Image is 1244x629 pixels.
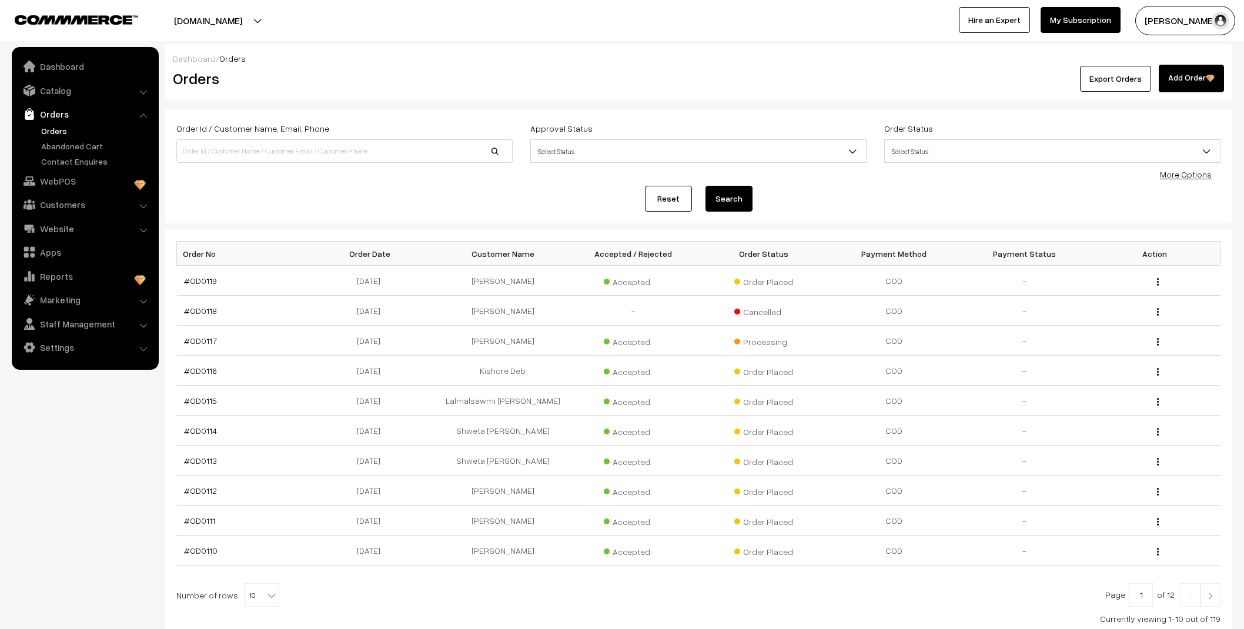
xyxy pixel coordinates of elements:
span: Order Placed [734,453,793,468]
a: #OD0119 [184,276,217,286]
td: - [959,446,1090,476]
span: 10 [244,583,279,607]
td: [DATE] [307,536,437,566]
a: Orders [15,103,155,125]
span: Accepted [604,543,663,558]
td: COD [829,386,959,416]
a: Contact Enquires [38,155,155,168]
a: Reset [645,186,692,212]
span: Accepted [604,333,663,348]
td: - [959,356,1090,386]
label: Order Status [884,122,933,135]
td: - [959,326,1090,356]
div: Currently viewing 1-10 out of 119 [176,613,1220,625]
td: Shweta [PERSON_NAME] [437,416,568,446]
span: Accepted [604,513,663,528]
span: Select Status [885,141,1220,162]
a: Dashboard [173,53,216,63]
th: Order Status [698,242,829,266]
span: 10 [245,584,279,607]
td: [PERSON_NAME] [437,536,568,566]
td: [DATE] [307,506,437,536]
span: Select Status [531,141,866,162]
span: Order Placed [734,393,793,408]
td: [DATE] [307,326,437,356]
th: Action [1090,242,1220,266]
td: - [959,416,1090,446]
a: #OD0111 [184,516,215,526]
span: Processing [734,333,793,348]
span: Order Placed [734,363,793,378]
a: WebPOS [15,170,155,192]
span: Number of rows [176,589,238,601]
span: Orders [219,53,246,63]
a: My Subscription [1041,7,1121,33]
a: Catalog [15,80,155,101]
td: [PERSON_NAME] [437,476,568,506]
span: Order Placed [734,483,793,498]
td: [PERSON_NAME] [437,326,568,356]
img: COMMMERCE [15,15,138,24]
a: Abandoned Cart [38,140,155,152]
a: Apps [15,242,155,263]
img: Left [1185,593,1196,600]
a: #OD0116 [184,366,217,376]
th: Order Date [307,242,437,266]
img: Menu [1157,278,1159,286]
span: Select Status [530,139,867,163]
span: Order Placed [734,423,793,438]
td: [DATE] [307,386,437,416]
th: Order No [177,242,307,266]
button: Export Orders [1080,66,1151,92]
td: [PERSON_NAME] [437,506,568,536]
a: #OD0115 [184,396,217,406]
td: - [959,266,1090,296]
a: Settings [15,337,155,358]
img: Menu [1157,428,1159,436]
div: / [173,52,1224,65]
td: [DATE] [307,296,437,326]
span: Accepted [604,483,663,498]
td: Lalmalsawmi [PERSON_NAME] [437,386,568,416]
td: - [568,296,698,326]
img: Menu [1157,548,1159,556]
input: Order Id / Customer Name / Customer Email / Customer Phone [176,139,513,163]
td: COD [829,536,959,566]
a: Marketing [15,289,155,310]
button: [DOMAIN_NAME] [133,6,283,35]
td: - [959,386,1090,416]
th: Payment Status [959,242,1090,266]
a: More Options [1160,169,1212,179]
span: Order Placed [734,543,793,558]
td: COD [829,296,959,326]
a: #OD0110 [184,546,218,556]
a: Reports [15,266,155,287]
td: COD [829,326,959,356]
span: Cancelled [734,303,793,318]
a: #OD0112 [184,486,217,496]
a: #OD0114 [184,426,217,436]
img: Menu [1157,488,1159,496]
td: COD [829,416,959,446]
button: [PERSON_NAME] [1135,6,1235,35]
span: Accepted [604,363,663,378]
th: Accepted / Rejected [568,242,698,266]
td: - [959,476,1090,506]
img: Right [1205,593,1216,600]
img: Menu [1157,458,1159,466]
td: COD [829,266,959,296]
a: Add Order [1159,65,1224,92]
span: Order Placed [734,513,793,528]
a: #OD0118 [184,306,217,316]
span: Accepted [604,273,663,288]
span: Accepted [604,423,663,438]
td: [DATE] [307,266,437,296]
td: COD [829,476,959,506]
label: Approval Status [530,122,593,135]
img: Menu [1157,518,1159,526]
a: Website [15,218,155,239]
a: Hire an Expert [959,7,1030,33]
a: #OD0113 [184,456,217,466]
a: Dashboard [15,56,155,77]
td: - [959,536,1090,566]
